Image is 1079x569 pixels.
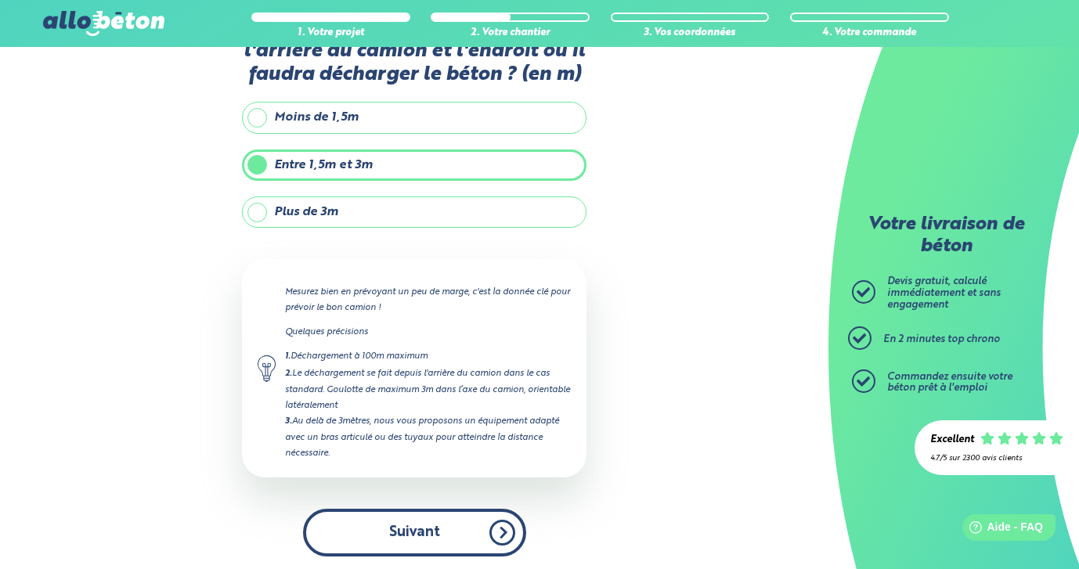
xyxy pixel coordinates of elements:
[285,284,571,315] p: Mesurez bien en prévoyant un peu de marge, c'est la donnée clé pour prévoir le bon camion !
[285,366,571,413] div: Le déchargement se fait depuis l'arrière du camion dans le cas standard. Goulotte de maximum 3m d...
[611,27,770,39] div: 3. Vos coordonnées
[285,348,571,365] div: Déchargement à 100m maximum
[285,324,571,340] p: Quelques précisions
[790,27,949,39] div: 4. Votre commande
[43,11,164,36] img: allobéton
[242,196,586,228] label: Plus de 3m
[285,413,571,461] div: Au delà de 3mètres, nous vous proposons un équipement adapté avec un bras articulé ou des tuyaux ...
[242,149,586,181] label: Entre 1,5m et 3m
[431,27,590,39] div: 2. Votre chantier
[285,417,292,426] strong: 3.
[285,352,290,361] strong: 1.
[242,102,586,133] label: Moins de 1,5m
[251,27,410,39] div: 1. Votre projet
[940,508,1062,552] iframe: Help widget launcher
[285,369,292,378] strong: 2.
[303,509,526,556] button: Suivant
[242,17,586,86] label: Quelle sera la distance entre l'arrière du camion et l'endroit où il faudra décharger le béton ? ...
